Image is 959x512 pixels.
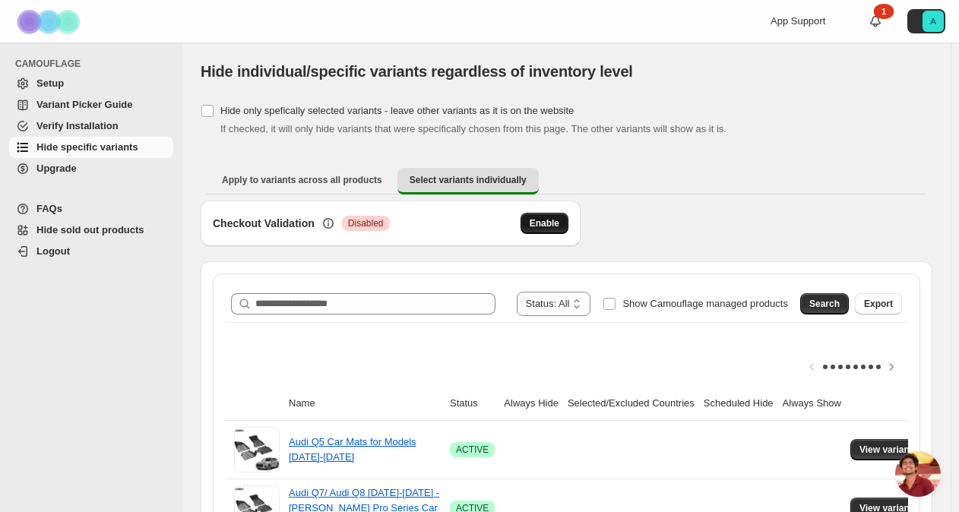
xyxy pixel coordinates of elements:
span: Logout [36,245,70,257]
span: Upgrade [36,163,77,174]
span: App Support [771,15,825,27]
button: View variants [850,439,927,460]
a: Hide sold out products [9,220,173,241]
div: Open chat [895,451,941,497]
a: Upgrade [9,158,173,179]
a: Hide specific variants [9,137,173,158]
span: If checked, it will only hide variants that were specifically chosen from this page. The other va... [220,123,726,134]
span: Variant Picker Guide [36,99,132,110]
a: Logout [9,241,173,262]
text: A [930,17,936,26]
span: Hide only spefically selected variants - leave other variants as it is on the website [220,105,574,116]
button: Apply to variants across all products [210,168,394,192]
span: Setup [36,77,64,89]
button: Select variants individually [397,168,539,194]
span: Disabled [348,217,384,229]
span: Verify Installation [36,120,119,131]
a: FAQs [9,198,173,220]
button: Scroll table right one column [881,356,902,378]
a: Audi Q5 Car Mats for Models [DATE]-[DATE] [289,436,416,463]
a: Verify Installation [9,115,173,137]
th: Always Hide [499,387,563,421]
span: Enable [530,217,559,229]
a: 1 [868,14,883,29]
img: Audi Q5 Car Mats for Models 2018-2025 [234,427,280,472]
span: View variants [859,444,918,456]
button: Avatar with initials A [907,9,945,33]
h3: Checkout Validation [213,216,315,231]
th: Name [284,387,445,421]
span: Hide sold out products [36,224,144,235]
span: Hide individual/specific variants regardless of inventory level [201,63,633,80]
span: Search [809,298,840,310]
img: Camouflage [12,1,88,43]
th: Scheduled Hide [699,387,778,421]
button: Search [800,293,849,314]
span: ACTIVE [456,444,489,456]
th: Always Show [778,387,846,421]
th: Selected/Excluded Countries [563,387,699,421]
button: Export [855,293,902,314]
button: Enable [521,213,568,234]
div: 1 [874,4,894,19]
span: Select variants individually [410,174,527,186]
span: Export [864,298,893,310]
th: Status [445,387,499,421]
span: Avatar with initials A [923,11,944,32]
span: CAMOUFLAGE [15,58,175,70]
span: FAQs [36,203,62,214]
a: Setup [9,73,173,94]
a: Variant Picker Guide [9,94,173,115]
span: Hide specific variants [36,141,138,153]
span: Apply to variants across all products [222,174,382,186]
span: Show Camouflage managed products [622,298,788,309]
